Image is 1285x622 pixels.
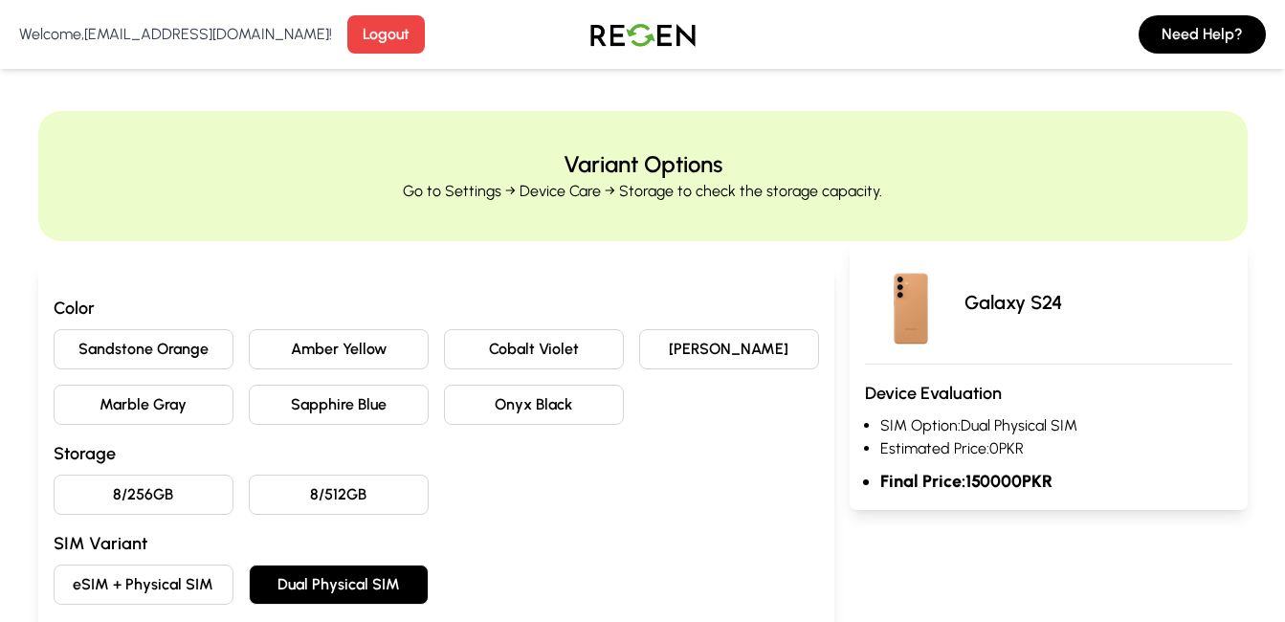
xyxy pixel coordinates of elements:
li: Final Price: 150000 PKR [880,468,1232,495]
button: Onyx Black [444,385,624,425]
h3: Color [54,295,819,322]
button: Logout [347,15,425,54]
button: Dual Physical SIM [249,565,429,605]
h2: Variant Options [564,149,722,180]
img: Logo [576,8,710,61]
button: Marble Gray [54,385,233,425]
p: Welcome, [EMAIL_ADDRESS][DOMAIN_NAME] ! [19,23,332,46]
button: 8/512GB [249,475,429,515]
button: Need Help? [1139,15,1266,54]
button: Cobalt Violet [444,329,624,369]
button: Sandstone Orange [54,329,233,369]
h3: SIM Variant [54,530,819,557]
button: Amber Yellow [249,329,429,369]
p: Galaxy S24 [964,289,1062,316]
p: Go to Settings → Device Care → Storage to check the storage capacity. [403,180,882,203]
h3: Storage [54,440,819,467]
button: eSIM + Physical SIM [54,565,233,605]
li: SIM Option: Dual Physical SIM [880,414,1232,437]
button: [PERSON_NAME] [639,329,819,369]
button: 8/256GB [54,475,233,515]
h3: Device Evaluation [865,380,1232,407]
img: Galaxy S24 [865,256,957,348]
li: Estimated Price: 0 PKR [880,437,1232,460]
button: Sapphire Blue [249,385,429,425]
